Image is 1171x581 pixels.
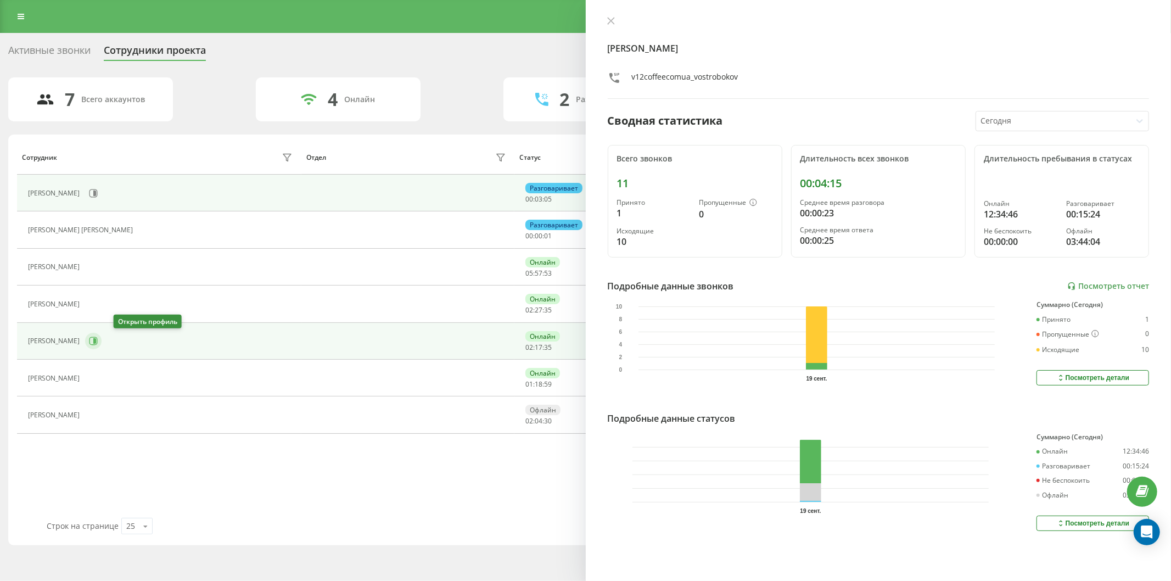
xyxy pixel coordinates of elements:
div: Всего звонков [617,154,773,164]
div: : : [525,195,552,203]
div: Посмотреть детали [1056,519,1129,528]
div: [PERSON_NAME] [28,300,82,308]
span: 35 [544,343,552,352]
div: Подробные данные статусов [608,412,736,425]
div: 1 [1145,316,1149,323]
div: Пропущенные [1036,330,1099,339]
div: Разговаривает [1036,462,1090,470]
h4: [PERSON_NAME] [608,42,1150,55]
div: Статус [519,154,541,161]
div: 03:44:04 [1123,491,1149,499]
span: 27 [535,305,542,315]
button: Посмотреть детали [1036,516,1149,531]
div: Сводная статистика [608,113,723,129]
div: Онлайн [525,368,560,378]
div: 00:15:24 [1123,462,1149,470]
div: [PERSON_NAME] [28,337,82,345]
button: Посмотреть детали [1036,370,1149,386]
span: 30 [544,416,552,426]
div: Разговаривают [576,95,636,104]
div: [PERSON_NAME] [28,189,82,197]
span: 18 [535,379,542,389]
div: Отдел [306,154,326,161]
span: 03 [535,194,542,204]
div: Разговаривает [525,220,582,230]
div: [PERSON_NAME] [28,411,82,419]
div: Open Intercom Messenger [1134,519,1160,545]
div: 00:00:00 [1123,477,1149,484]
span: 59 [544,379,552,389]
div: 00:04:15 [800,177,956,190]
div: 03:44:04 [1066,235,1140,248]
div: Онлайн [344,95,375,104]
text: 8 [619,316,622,322]
span: 53 [544,269,552,278]
div: 12:34:46 [984,208,1057,221]
div: Длительность пребывания в статусах [984,154,1140,164]
div: Разговаривает [525,183,582,193]
text: 19 сент. [806,376,827,382]
span: 35 [544,305,552,315]
text: 4 [619,342,622,348]
div: Посмотреть детали [1056,373,1129,382]
div: Онлайн [525,257,560,267]
span: 00 [535,231,542,241]
div: 10 [617,235,691,248]
div: : : [525,344,552,351]
div: Офлайн [525,405,561,415]
span: 02 [525,343,533,352]
span: 01 [525,379,533,389]
div: Активные звонки [8,44,91,62]
div: 25 [126,521,135,532]
div: Подробные данные звонков [608,280,734,293]
div: : : [525,417,552,425]
div: Принято [617,199,691,206]
div: : : [525,232,552,240]
span: 01 [544,231,552,241]
span: 17 [535,343,542,352]
text: 19 сент. [800,508,821,514]
div: Не беспокоить [984,227,1057,235]
span: 04 [535,416,542,426]
span: 57 [535,269,542,278]
a: Посмотреть отчет [1067,282,1149,291]
div: Длительность всех звонков [800,154,956,164]
div: [PERSON_NAME] [PERSON_NAME] [28,226,136,234]
div: 0 [699,208,773,221]
span: 05 [544,194,552,204]
div: Сотрудники проекта [104,44,206,62]
div: : : [525,381,552,388]
div: 2 [559,89,569,110]
div: v12coffeecomua_vostrobokov [632,71,738,87]
div: Онлайн [1036,448,1068,455]
div: Открыть профиль [114,315,182,328]
div: Всего аккаунтов [82,95,145,104]
div: Пропущенные [699,199,773,208]
div: Онлайн [984,200,1057,208]
span: 02 [525,305,533,315]
div: Суммарно (Сегодня) [1036,301,1149,309]
div: 00:00:25 [800,234,956,247]
div: 00:15:24 [1066,208,1140,221]
div: 00:00:23 [800,206,956,220]
div: 0 [1145,330,1149,339]
span: Строк на странице [47,521,119,531]
div: Исходящие [1036,346,1079,354]
span: 00 [525,231,533,241]
div: Разговаривает [1066,200,1140,208]
span: 00 [525,194,533,204]
div: 1 [617,206,691,220]
div: [PERSON_NAME] [28,263,82,271]
div: Не беспокоить [1036,477,1090,484]
span: 05 [525,269,533,278]
div: Среднее время разговора [800,199,956,206]
div: Суммарно (Сегодня) [1036,433,1149,441]
div: : : [525,306,552,314]
div: 00:00:00 [984,235,1057,248]
span: 02 [525,416,533,426]
div: Принято [1036,316,1071,323]
div: Офлайн [1066,227,1140,235]
div: Среднее время ответа [800,226,956,234]
text: 2 [619,354,622,360]
div: 4 [328,89,338,110]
